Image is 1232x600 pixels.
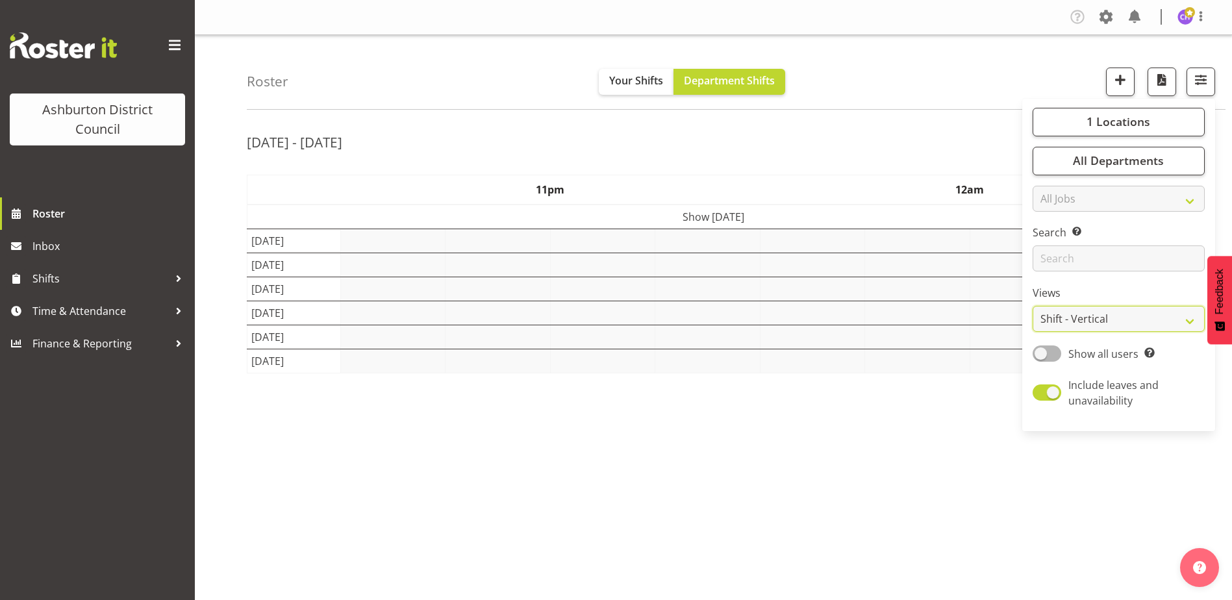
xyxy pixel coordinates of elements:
[247,277,341,301] td: [DATE]
[247,253,341,277] td: [DATE]
[1148,68,1176,96] button: Download a PDF of the roster according to the set date range.
[1068,347,1138,361] span: Show all users
[1193,561,1206,574] img: help-xxl-2.png
[247,229,341,253] td: [DATE]
[1187,68,1215,96] button: Filter Shifts
[32,236,188,256] span: Inbox
[247,301,341,325] td: [DATE]
[340,175,760,205] th: 11pm
[1033,147,1205,175] button: All Departments
[247,325,341,349] td: [DATE]
[247,205,1180,229] td: Show [DATE]
[1033,225,1205,240] label: Search
[673,69,785,95] button: Department Shifts
[1033,285,1205,301] label: Views
[1087,114,1150,129] span: 1 Locations
[32,269,169,288] span: Shifts
[1033,245,1205,271] input: Search
[32,204,188,223] span: Roster
[599,69,673,95] button: Your Shifts
[247,349,341,373] td: [DATE]
[760,175,1179,205] th: 12am
[23,100,172,139] div: Ashburton District Council
[247,134,342,151] h2: [DATE] - [DATE]
[247,74,288,89] h4: Roster
[684,73,775,88] span: Department Shifts
[10,32,117,58] img: Rosterit website logo
[1177,9,1193,25] img: chalotter-hydes5348.jpg
[609,73,663,88] span: Your Shifts
[1073,153,1164,168] span: All Departments
[1207,256,1232,344] button: Feedback - Show survey
[1106,68,1135,96] button: Add a new shift
[32,334,169,353] span: Finance & Reporting
[1068,378,1159,408] span: Include leaves and unavailability
[32,301,169,321] span: Time & Attendance
[1214,269,1226,314] span: Feedback
[1033,108,1205,136] button: 1 Locations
